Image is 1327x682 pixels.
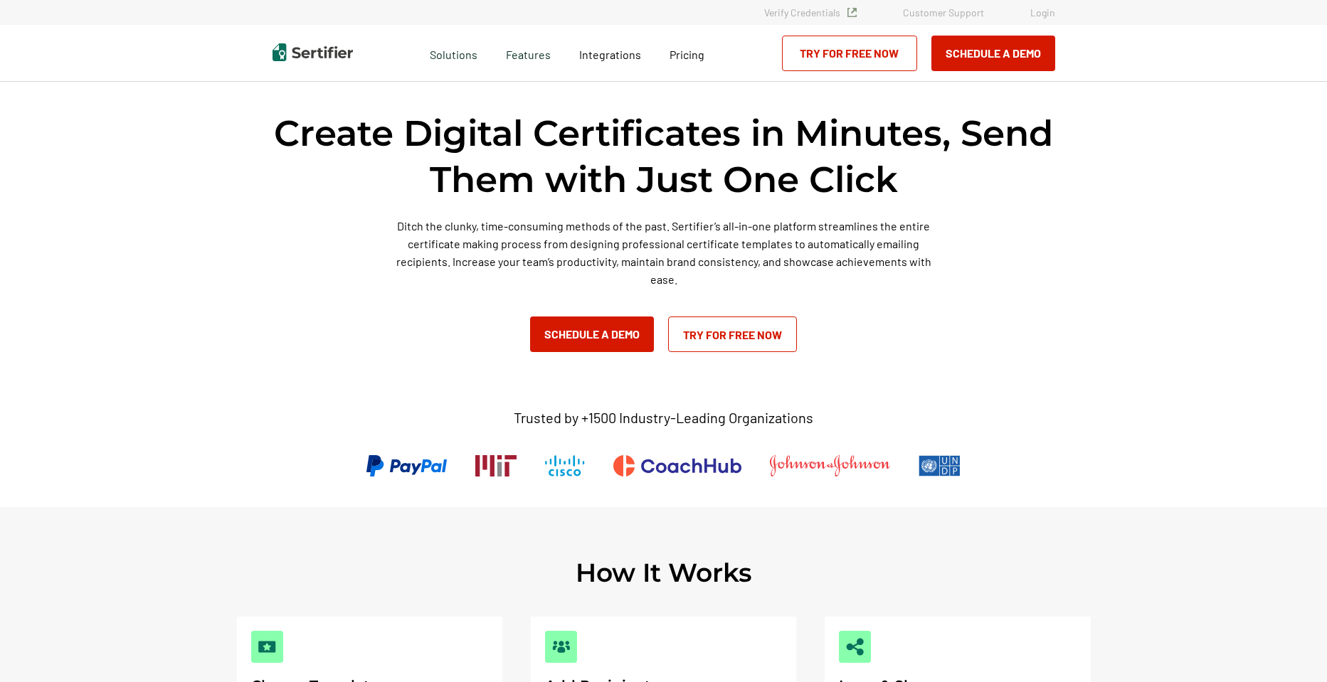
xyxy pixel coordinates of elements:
[770,455,889,476] img: Johnson & Johnson
[506,44,551,62] span: Features
[390,217,938,288] p: Ditch the clunky, time-consuming methods of the past. Sertifier’s all-in-one platform streamlines...
[847,8,857,17] img: Verified
[782,36,917,71] a: Try for Free Now
[1030,6,1055,18] a: Login
[514,409,813,427] p: Trusted by +1500 Industry-Leading Organizations
[903,6,984,18] a: Customer Support
[579,44,641,62] a: Integrations
[670,44,704,62] a: Pricing
[430,44,477,62] span: Solutions
[764,6,857,18] a: Verify Credentials
[366,455,447,476] img: PayPal
[613,455,741,476] img: CoachHub
[576,557,752,588] h2: How It Works
[475,455,517,476] img: Massachusetts Institute of Technology
[552,638,570,656] img: Add Recipients Image
[670,48,704,61] span: Pricing
[545,455,585,476] img: Cisco
[846,638,864,656] img: Issue & Share Image
[258,638,276,656] img: Choose Template Image
[919,455,961,476] img: UNDP
[273,110,1055,203] h1: Create Digital Certificates in Minutes, Send Them with Just One Click
[273,43,353,61] img: Sertifier | Digital Credentialing Platform
[579,48,641,61] span: Integrations
[668,316,797,352] a: Try for Free Now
